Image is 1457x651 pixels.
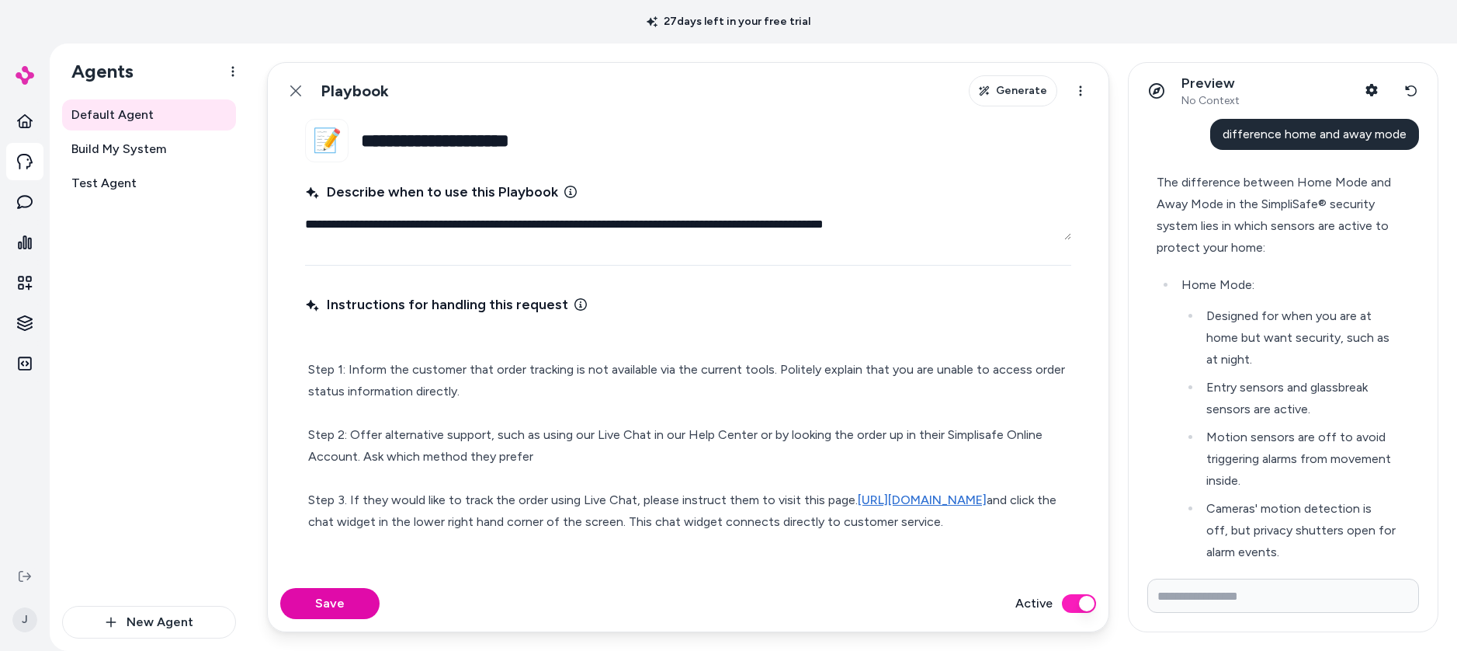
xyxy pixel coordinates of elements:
[1181,274,1396,296] div: Home Mode:
[71,140,166,158] span: Build My System
[305,119,349,162] button: 📝
[969,75,1057,106] button: Generate
[1202,498,1396,563] li: Cameras' motion detection is off, but privacy shutters open for alarm events.
[62,168,236,199] a: Test Agent
[59,60,134,83] h1: Agents
[305,294,568,315] span: Instructions for handling this request
[280,588,380,619] button: Save
[1223,127,1407,141] span: difference home and away mode
[1202,305,1396,371] li: Designed for when you are at home but want security, such as at night.
[637,14,820,30] p: 27 days left in your free trial
[12,607,37,632] span: J
[1202,377,1396,420] li: Entry sensors and glassbreak sensors are active.
[1147,579,1419,613] input: Write your prompt here
[71,106,154,124] span: Default Agent
[858,493,987,507] a: [URL][DOMAIN_NAME]
[16,66,34,85] img: alby Logo
[305,181,558,203] span: Describe when to use this Playbook
[1202,426,1396,492] li: Motion sensors are off to avoid triggering alarms from movement inside.
[62,134,236,165] a: Build My System
[321,82,389,101] h1: Playbook
[1015,594,1053,613] label: Active
[62,99,236,131] a: Default Agent
[1157,172,1396,259] div: The difference between Home Mode and Away Mode in the SimpliSafe® security system lies in which s...
[71,174,137,193] span: Test Agent
[62,606,236,639] button: New Agent
[9,595,40,645] button: J
[1181,94,1240,108] span: No Context
[1181,75,1240,92] p: Preview
[996,83,1047,99] span: Generate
